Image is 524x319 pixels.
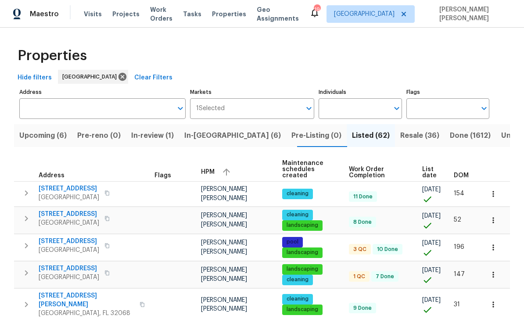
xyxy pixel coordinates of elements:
[201,267,247,282] span: [PERSON_NAME] [PERSON_NAME]
[283,190,312,197] span: cleaning
[201,240,247,254] span: [PERSON_NAME] [PERSON_NAME]
[422,297,441,303] span: [DATE]
[184,129,281,142] span: In-[GEOGRAPHIC_DATA] (6)
[454,172,469,179] span: DOM
[39,291,134,309] span: [STREET_ADDRESS][PERSON_NAME]
[283,276,312,283] span: cleaning
[201,186,247,201] span: [PERSON_NAME] [PERSON_NAME]
[18,72,52,83] span: Hide filters
[422,267,441,273] span: [DATE]
[112,10,140,18] span: Projects
[39,184,99,193] span: [STREET_ADDRESS]
[39,219,99,227] span: [GEOGRAPHIC_DATA]
[319,90,402,95] label: Individuals
[196,105,225,112] span: 1 Selected
[14,70,55,86] button: Hide filters
[154,172,171,179] span: Flags
[303,102,315,115] button: Open
[201,212,247,227] span: [PERSON_NAME] [PERSON_NAME]
[454,190,464,197] span: 154
[314,5,320,14] div: 19
[19,129,67,142] span: Upcoming (6)
[373,246,402,253] span: 10 Done
[62,72,120,81] span: [GEOGRAPHIC_DATA]
[283,295,312,303] span: cleaning
[58,70,128,84] div: [GEOGRAPHIC_DATA]
[131,129,174,142] span: In-review (1)
[350,219,375,226] span: 8 Done
[454,244,464,250] span: 196
[39,237,99,246] span: [STREET_ADDRESS]
[131,70,176,86] button: Clear Filters
[39,246,99,254] span: [GEOGRAPHIC_DATA]
[30,10,59,18] span: Maestro
[39,309,134,318] span: [GEOGRAPHIC_DATA], FL 32068
[334,10,395,18] span: [GEOGRAPHIC_DATA]
[422,166,439,179] span: List date
[350,246,370,253] span: 3 QC
[84,10,102,18] span: Visits
[350,193,376,201] span: 11 Done
[39,210,99,219] span: [STREET_ADDRESS]
[350,305,375,312] span: 9 Done
[150,5,172,23] span: Work Orders
[436,5,511,23] span: [PERSON_NAME] [PERSON_NAME]
[283,249,322,256] span: landscaping
[174,102,187,115] button: Open
[39,273,99,282] span: [GEOGRAPHIC_DATA]
[39,172,65,179] span: Address
[19,90,186,95] label: Address
[283,211,312,219] span: cleaning
[257,5,299,23] span: Geo Assignments
[18,51,87,60] span: Properties
[454,217,461,223] span: 52
[212,10,246,18] span: Properties
[349,166,407,179] span: Work Order Completion
[478,102,490,115] button: Open
[352,129,390,142] span: Listed (62)
[406,90,489,95] label: Flags
[391,102,403,115] button: Open
[422,186,441,193] span: [DATE]
[450,129,491,142] span: Done (1612)
[283,306,322,313] span: landscaping
[77,129,121,142] span: Pre-reno (0)
[372,273,398,280] span: 7 Done
[350,273,369,280] span: 1 QC
[183,11,201,17] span: Tasks
[400,129,439,142] span: Resale (36)
[422,213,441,219] span: [DATE]
[454,301,460,308] span: 31
[283,222,322,229] span: landscaping
[39,193,99,202] span: [GEOGRAPHIC_DATA]
[201,169,215,175] span: HPM
[134,72,172,83] span: Clear Filters
[282,160,334,179] span: Maintenance schedules created
[283,238,302,246] span: pool
[39,264,99,273] span: [STREET_ADDRESS]
[190,90,315,95] label: Markets
[201,297,247,312] span: [PERSON_NAME] [PERSON_NAME]
[291,129,341,142] span: Pre-Listing (0)
[454,271,465,277] span: 147
[422,240,441,246] span: [DATE]
[283,265,322,273] span: landscaping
